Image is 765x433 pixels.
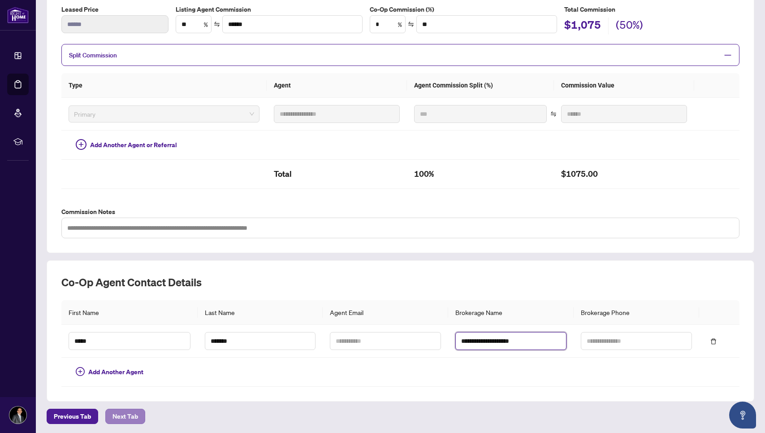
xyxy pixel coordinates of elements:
[564,17,601,35] h2: $1,075
[7,7,29,23] img: logo
[176,4,363,14] label: Listing Agent Commission
[69,365,151,379] button: Add Another Agent
[47,409,98,424] button: Previous Tab
[729,402,756,429] button: Open asap
[274,167,400,181] h2: Total
[550,111,557,117] span: swap
[76,367,85,376] span: plus-circle
[724,51,732,59] span: minus
[448,300,574,325] th: Brokerage Name
[88,367,143,377] span: Add Another Agent
[414,167,547,181] h2: 100%
[69,51,117,59] span: Split Commission
[561,167,687,181] h2: $1075.00
[61,4,169,14] label: Leased Price
[61,300,198,325] th: First Name
[90,140,177,150] span: Add Another Agent or Referral
[9,407,26,424] img: Profile Icon
[74,107,254,121] span: Primary
[370,4,557,14] label: Co-Op Commission (%)
[61,207,739,217] label: Commission Notes
[198,300,323,325] th: Last Name
[554,73,694,98] th: Commission Value
[408,21,414,27] span: swap
[710,338,717,345] span: delete
[574,300,699,325] th: Brokerage Phone
[105,409,145,424] button: Next Tab
[407,73,554,98] th: Agent Commission Split (%)
[61,73,267,98] th: Type
[54,409,91,424] span: Previous Tab
[214,21,220,27] span: swap
[112,409,138,424] span: Next Tab
[76,139,86,150] span: plus-circle
[323,300,448,325] th: Agent Email
[69,138,184,152] button: Add Another Agent or Referral
[616,17,643,35] h2: (50%)
[564,4,739,14] h5: Total Commission
[267,73,407,98] th: Agent
[61,44,739,66] div: Split Commission
[61,275,739,289] h2: Co-op Agent Contact Details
